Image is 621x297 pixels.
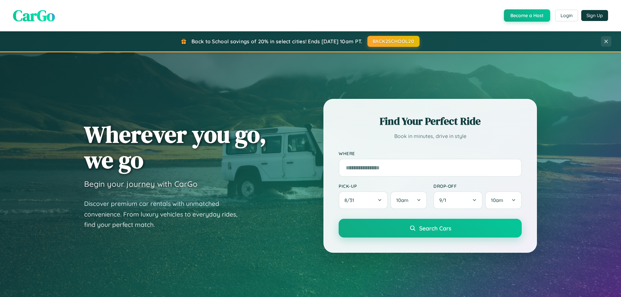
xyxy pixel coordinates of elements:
label: Drop-off [433,183,522,189]
button: Become a Host [504,9,550,22]
label: Where [339,151,522,156]
button: Sign Up [581,10,608,21]
button: 10am [390,191,427,209]
span: Search Cars [419,225,451,232]
label: Pick-up [339,183,427,189]
button: 10am [485,191,522,209]
span: 10am [491,197,503,203]
span: 8 / 31 [344,197,357,203]
span: 10am [396,197,409,203]
p: Discover premium car rentals with unmatched convenience. From luxury vehicles to everyday rides, ... [84,198,246,230]
h1: Wherever you go, we go [84,122,267,173]
button: Search Cars [339,219,522,238]
span: 9 / 1 [439,197,450,203]
button: BACK2SCHOOL20 [367,36,419,47]
button: Login [555,10,578,21]
span: CarGo [13,5,55,26]
p: Book in minutes, drive in style [339,132,522,141]
span: Back to School savings of 20% in select cities! Ends [DATE] 10am PT. [191,38,362,45]
h3: Begin your journey with CarGo [84,179,198,189]
button: 9/1 [433,191,483,209]
h2: Find Your Perfect Ride [339,114,522,128]
button: 8/31 [339,191,388,209]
